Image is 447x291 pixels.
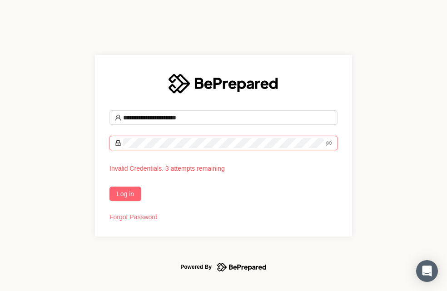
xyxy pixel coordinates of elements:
a: Forgot Password [109,213,158,221]
span: eye-invisible [326,140,332,146]
span: user [115,114,121,121]
span: Log in [117,189,134,199]
div: Open Intercom Messenger [416,260,438,282]
span: Invalid Credentials. 3 attempts remaining [109,165,225,172]
div: Powered By [180,261,212,272]
span: lock [115,140,121,146]
button: Log in [109,187,141,201]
